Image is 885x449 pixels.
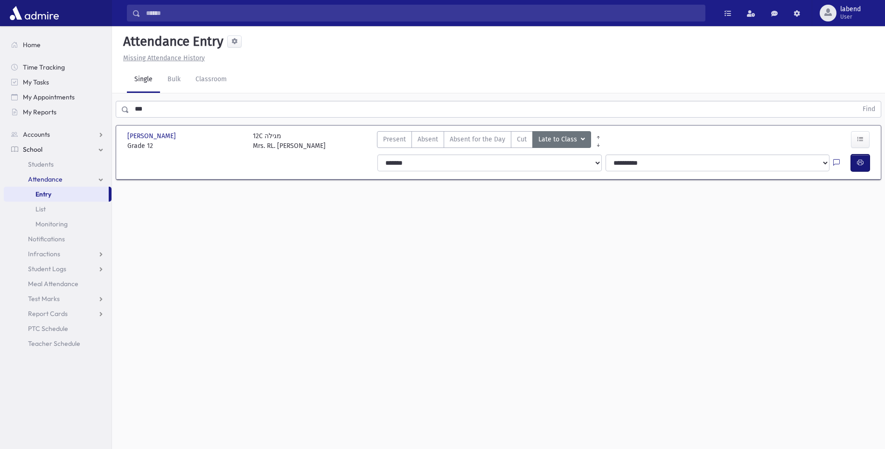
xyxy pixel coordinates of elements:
[28,295,60,303] span: Test Marks
[28,160,54,168] span: Students
[127,67,160,93] a: Single
[4,37,111,52] a: Home
[127,131,178,141] span: [PERSON_NAME]
[28,280,78,288] span: Meal Attendance
[35,220,68,228] span: Monitoring
[119,54,205,62] a: Missing Attendance History
[450,134,505,144] span: Absent for the Day
[4,90,111,105] a: My Appointments
[23,41,41,49] span: Home
[23,108,56,116] span: My Reports
[383,134,406,144] span: Present
[4,202,111,217] a: List
[4,75,111,90] a: My Tasks
[377,131,591,151] div: AttTypes
[517,134,527,144] span: Cut
[4,261,111,276] a: Student Logs
[4,142,111,157] a: School
[857,101,881,117] button: Find
[23,145,42,154] span: School
[538,134,579,145] span: Late to Class
[23,130,50,139] span: Accounts
[23,63,65,71] span: Time Tracking
[4,127,111,142] a: Accounts
[840,13,861,21] span: User
[4,276,111,291] a: Meal Attendance
[123,54,205,62] u: Missing Attendance History
[4,246,111,261] a: Infractions
[160,67,188,93] a: Bulk
[4,157,111,172] a: Students
[4,60,111,75] a: Time Tracking
[7,4,61,22] img: AdmirePro
[28,175,63,183] span: Attendance
[253,131,326,151] div: 12C מגילה Mrs. RL. [PERSON_NAME]
[28,265,66,273] span: Student Logs
[4,291,111,306] a: Test Marks
[28,324,68,333] span: PTC Schedule
[4,217,111,232] a: Monitoring
[28,309,68,318] span: Report Cards
[23,93,75,101] span: My Appointments
[418,134,438,144] span: Absent
[4,187,109,202] a: Entry
[4,172,111,187] a: Attendance
[28,235,65,243] span: Notifications
[140,5,705,21] input: Search
[28,250,60,258] span: Infractions
[188,67,234,93] a: Classroom
[119,34,223,49] h5: Attendance Entry
[35,205,46,213] span: List
[4,105,111,119] a: My Reports
[4,306,111,321] a: Report Cards
[28,339,80,348] span: Teacher Schedule
[4,336,111,351] a: Teacher Schedule
[127,141,244,151] span: Grade 12
[840,6,861,13] span: labend
[4,321,111,336] a: PTC Schedule
[35,190,51,198] span: Entry
[532,131,591,148] button: Late to Class
[4,232,111,246] a: Notifications
[23,78,49,86] span: My Tasks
